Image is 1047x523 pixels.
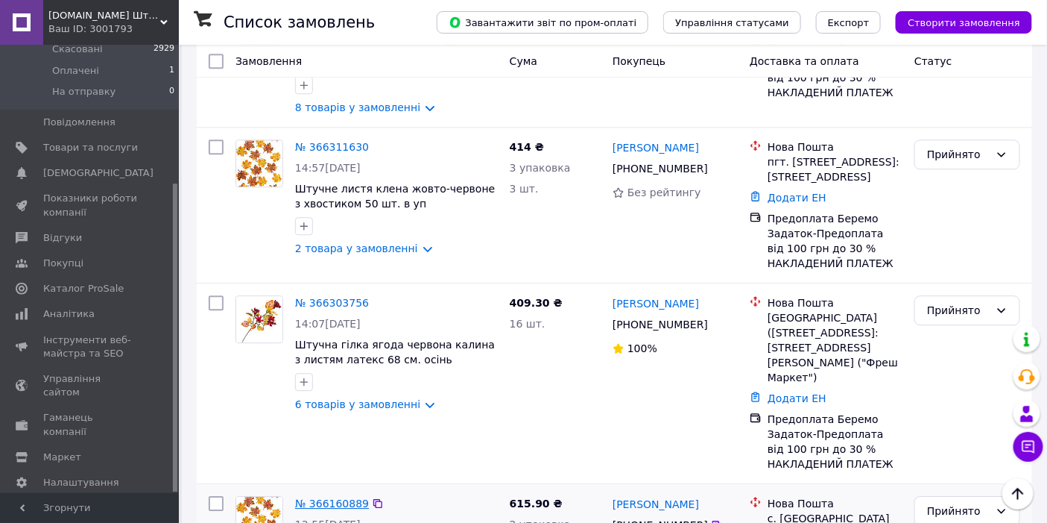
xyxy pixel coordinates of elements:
span: Каталог ProSale [43,282,124,295]
span: Налаштування [43,476,119,489]
span: 409.30 ₴ [510,297,563,309]
span: 615.90 ₴ [510,498,563,510]
span: [PHONE_NUMBER] [613,163,708,175]
span: Покупець [613,55,665,67]
a: Штучне листя клена жовто-червоне з хвостиком 50 шт. в уп [295,183,495,210]
a: 6 товарів у замовленні [295,398,420,410]
span: 14:07[DATE] [295,318,361,330]
a: Створити замовлення [881,16,1032,28]
a: 2 товара у замовленні [295,242,418,254]
a: 8 товарів у замовленні [295,101,420,113]
div: [GEOGRAPHIC_DATA] ([STREET_ADDRESS]: [STREET_ADDRESS][PERSON_NAME] ("Фреш Маркет") [768,310,902,385]
span: Скасовані [52,43,103,56]
button: Наверх [1002,478,1034,510]
img: Фото товару [236,140,282,187]
a: Додати ЕН [768,392,826,404]
span: Повідомлення [43,116,116,129]
span: Маркет [43,451,81,464]
button: Управління статусами [663,11,801,34]
a: № 366303756 [295,297,369,309]
span: 3 упаковка [510,162,571,174]
div: Прийнято [927,146,990,163]
span: Замовлення [235,55,302,67]
span: Доставка та оплата [750,55,859,67]
span: kvitu-opt.com.ua Штучні квіти, голівки, муляжі фруктів і овочів, декор [48,9,160,22]
span: 14:57[DATE] [295,162,361,174]
span: Гаманець компанії [43,411,138,438]
span: Відгуки [43,231,82,245]
span: Інструменти веб-майстра та SEO [43,333,138,360]
span: Cума [510,55,537,67]
div: Предоплата Беремо Задаток-Предоплата від 100 грн до 30 % НАКЛАДЕНИЙ ПЛАТЕЖ [768,211,902,271]
span: Управління сайтом [43,372,138,399]
h1: Список замовлень [224,13,375,31]
a: № 366311630 [295,141,369,153]
div: Предоплата Беремо Задаток-Предоплата від 100 грн до 30 % НАКЛАДЕНИЙ ПЛАТЕЖ [768,412,902,472]
span: 3 шт. [510,183,539,195]
a: Фото товару [235,295,283,343]
span: Завантажити звіт по пром-оплаті [449,16,636,29]
span: 16 шт. [510,318,545,330]
div: Прийнято [927,503,990,519]
a: Додати ЕН [768,192,826,204]
span: 2929 [154,43,174,56]
span: Показники роботи компанії [43,192,138,219]
button: Створити замовлення [896,11,1032,34]
button: Експорт [816,11,882,34]
span: 0 [169,85,174,98]
span: Експорт [828,17,870,28]
a: [PERSON_NAME] [613,140,699,155]
span: [DEMOGRAPHIC_DATA] [43,166,154,180]
span: На отправку [52,85,116,98]
a: Фото товару [235,140,283,187]
button: Чат з покупцем [1013,432,1043,462]
span: Оплачені [52,64,99,78]
span: [PHONE_NUMBER] [613,319,708,331]
div: пгт. [STREET_ADDRESS]: [STREET_ADDRESS] [768,154,902,184]
div: Нова Пошта [768,496,902,511]
a: [PERSON_NAME] [613,497,699,512]
div: Ваш ID: 3001793 [48,22,179,36]
span: 414 ₴ [510,141,544,153]
img: Фото товару [236,296,282,342]
span: Статус [914,55,952,67]
button: Завантажити звіт по пром-оплаті [437,11,648,34]
a: № 366160889 [295,498,369,510]
a: [PERSON_NAME] [613,296,699,311]
span: Без рейтингу [627,187,701,198]
div: Нова Пошта [768,295,902,310]
div: Нова Пошта [768,140,902,154]
span: Управління статусами [675,17,789,28]
div: Прийнято [927,302,990,319]
span: Аналітика [43,307,95,321]
span: Товари та послуги [43,141,138,154]
a: Штучна гілка ягода червона калина з листям латекс 68 см. осінь [295,339,495,366]
span: Створити замовлення [908,17,1020,28]
span: 100% [627,342,657,354]
span: Покупці [43,257,83,270]
span: 1 [169,64,174,78]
